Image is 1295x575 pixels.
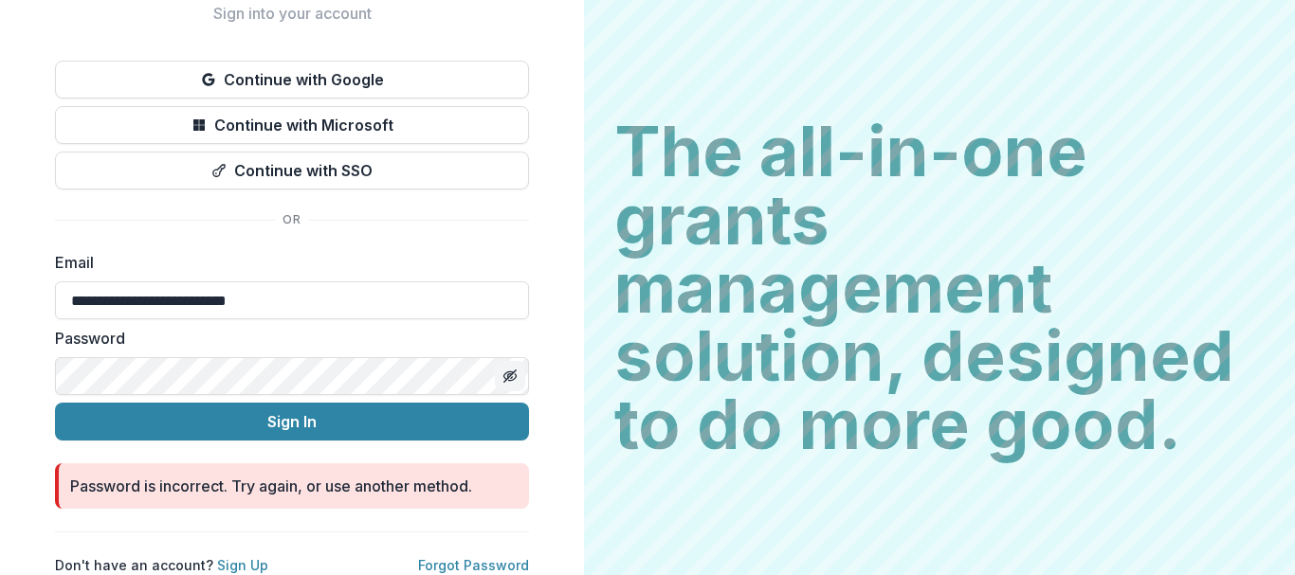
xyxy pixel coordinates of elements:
[55,403,529,440] button: Sign In
[418,557,529,573] a: Forgot Password
[55,5,529,23] h2: Sign into your account
[495,361,525,391] button: Toggle password visibility
[55,106,529,144] button: Continue with Microsoft
[55,152,529,189] button: Continue with SSO
[55,555,268,575] p: Don't have an account?
[55,61,529,99] button: Continue with Google
[70,475,472,497] div: Password is incorrect. Try again, or use another method.
[217,557,268,573] a: Sign Up
[55,251,518,274] label: Email
[55,327,518,350] label: Password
